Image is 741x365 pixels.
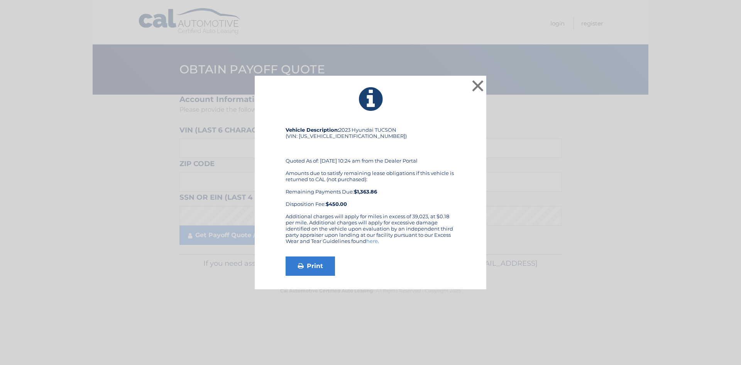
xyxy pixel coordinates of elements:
b: $1,363.86 [354,188,377,195]
a: Print [286,256,335,276]
div: Amounts due to satisfy remaining lease obligations if this vehicle is returned to CAL (not purcha... [286,170,455,207]
strong: Vehicle Description: [286,127,339,133]
button: × [470,78,486,93]
div: 2023 Hyundai TUCSON (VIN: [US_VEHICLE_IDENTIFICATION_NUMBER]) Quoted As of: [DATE] 10:24 am from ... [286,127,455,213]
div: Additional charges will apply for miles in excess of 39,023, at $0.18 per mile. Additional charge... [286,213,455,250]
strong: $450.00 [326,201,347,207]
a: here [366,238,378,244]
